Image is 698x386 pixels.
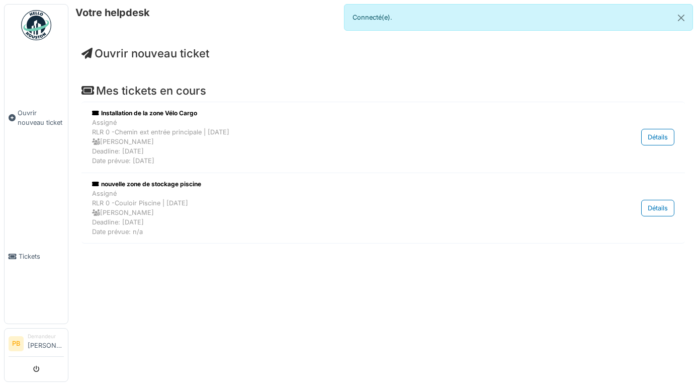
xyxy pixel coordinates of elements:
h6: Votre helpdesk [75,7,150,19]
span: Tickets [19,252,64,261]
a: Ouvrir nouveau ticket [5,46,68,190]
a: Ouvrir nouveau ticket [81,47,209,60]
div: Connecté(e). [344,4,693,31]
div: Installation de la zone Vélo Cargo [92,109,577,118]
span: Ouvrir nouveau ticket [18,108,64,127]
li: [PERSON_NAME] [28,333,64,354]
img: Badge_color-CXgf-gQk.svg [21,10,51,40]
button: Close [670,5,692,31]
h4: Mes tickets en cours [81,84,685,97]
a: Installation de la zone Vélo Cargo AssignéRLR 0 -Chemin ext entrée principale | [DATE] [PERSON_NA... [90,106,677,169]
div: Assigné RLR 0 -Chemin ext entrée principale | [DATE] [PERSON_NAME] Deadline: [DATE] Date prévue: ... [92,118,577,166]
a: Tickets [5,190,68,324]
div: Détails [641,129,674,145]
a: nouvelle zone de stockage piscine AssignéRLR 0 -Couloir Piscine | [DATE] [PERSON_NAME]Deadline: [... [90,177,677,240]
li: PB [9,336,24,351]
a: PB Demandeur[PERSON_NAME] [9,333,64,357]
div: Détails [641,200,674,216]
div: Assigné RLR 0 -Couloir Piscine | [DATE] [PERSON_NAME] Deadline: [DATE] Date prévue: n/a [92,189,577,237]
div: Demandeur [28,333,64,340]
div: nouvelle zone de stockage piscine [92,180,577,189]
